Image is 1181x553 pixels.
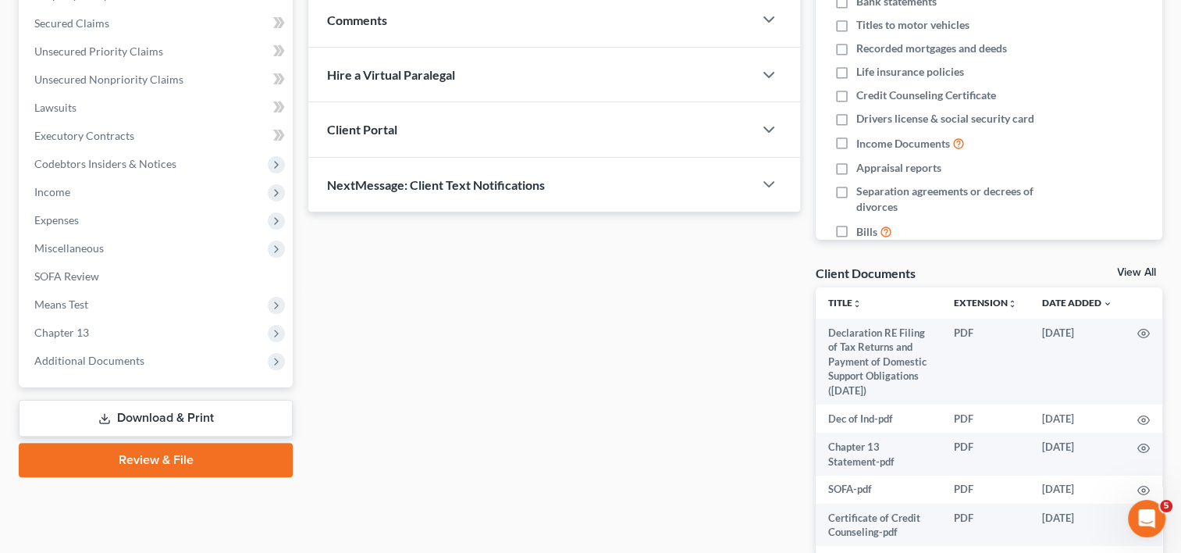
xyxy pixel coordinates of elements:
span: Executory Contracts [34,129,134,142]
a: SOFA Review [22,262,293,291]
td: [DATE] [1030,433,1125,476]
span: Comments [327,12,387,27]
span: Drivers license & social security card [856,111,1034,127]
span: Income Documents [856,136,950,152]
iframe: Intercom live chat [1128,500,1165,537]
span: Hire a Virtual Paralegal [327,67,455,82]
td: Declaration RE Filing of Tax Returns and Payment of Domestic Support Obligations ([DATE]) [816,319,941,405]
td: [DATE] [1030,476,1125,504]
span: SOFA Review [34,269,99,283]
span: Titles to motor vehicles [856,17,969,33]
span: Client Portal [327,122,397,137]
span: Unsecured Priority Claims [34,45,163,58]
span: Additional Documents [34,354,144,367]
a: Executory Contracts [22,122,293,150]
a: Lawsuits [22,94,293,122]
a: Extensionunfold_more [954,297,1017,309]
span: Lawsuits [34,101,76,114]
span: Appraisal reports [856,160,941,176]
a: Download & Print [19,400,293,437]
a: Date Added expand_more [1042,297,1112,309]
td: Certificate of Credit Counseling-pdf [816,504,941,547]
span: Income [34,185,70,198]
span: NextMessage: Client Text Notifications [327,177,545,192]
span: Recorded mortgages and deeds [856,41,1007,56]
td: Chapter 13 Statement-pdf [816,433,941,476]
div: Client Documents [816,265,916,281]
i: expand_more [1103,299,1112,309]
span: Codebtors Insiders & Notices [34,157,176,170]
span: Means Test [34,298,88,311]
a: Unsecured Priority Claims [22,37,293,66]
span: Life insurance policies [856,64,964,80]
span: Chapter 13 [34,326,89,339]
td: [DATE] [1030,504,1125,547]
a: Unsecured Nonpriority Claims [22,66,293,94]
td: PDF [941,319,1030,405]
td: [DATE] [1030,405,1125,433]
td: PDF [941,504,1030,547]
a: View All [1117,267,1156,278]
span: Expenses [34,213,79,227]
span: Unsecured Nonpriority Claims [34,73,183,86]
td: PDF [941,405,1030,433]
td: Dec of Ind-pdf [816,405,941,433]
i: unfold_more [852,299,862,309]
a: Secured Claims [22,9,293,37]
a: Review & File [19,443,293,477]
i: unfold_more [1008,299,1017,309]
a: Titleunfold_more [828,297,862,309]
span: 5 [1160,500,1172,512]
span: Bills [856,224,877,240]
span: Separation agreements or decrees of divorces [856,184,1062,215]
td: SOFA-pdf [816,476,941,504]
td: PDF [941,476,1030,504]
td: [DATE] [1030,319,1125,405]
span: Miscellaneous [34,241,104,255]
span: Credit Counseling Certificate [856,87,996,103]
td: PDF [941,433,1030,476]
span: Secured Claims [34,16,109,30]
